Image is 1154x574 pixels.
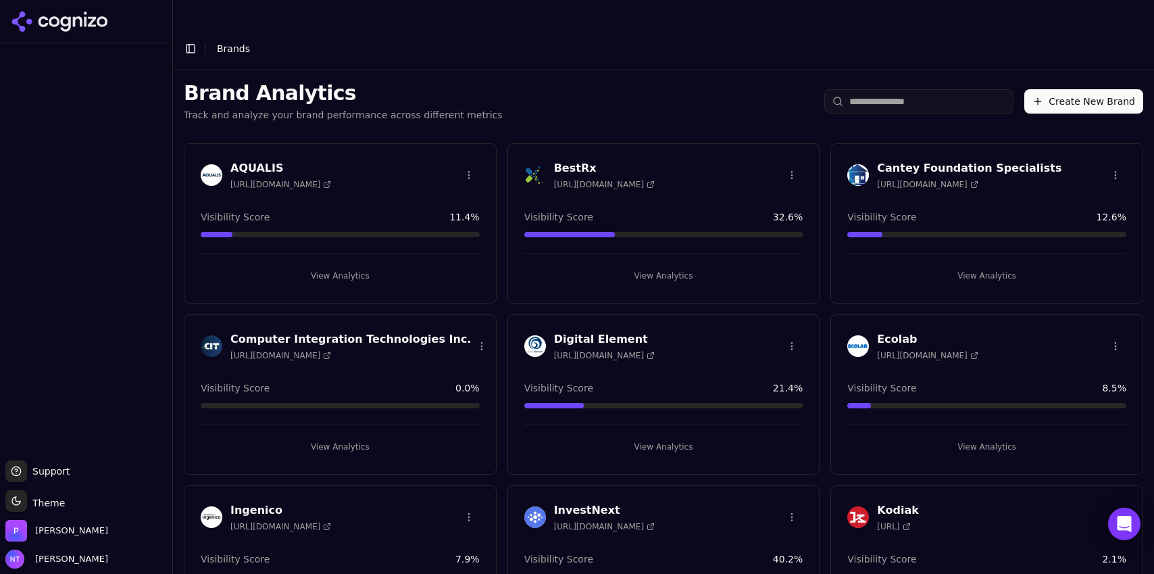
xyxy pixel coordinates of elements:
h3: Kodiak [877,502,918,519]
h3: InvestNext [554,502,655,519]
img: InvestNext [524,506,546,528]
p: Track and analyze your brand performance across different metrics [184,108,503,122]
span: [URL][DOMAIN_NAME] [230,350,331,361]
h1: Brand Analytics [184,81,503,105]
span: Visibility Score [524,552,593,566]
button: Open organization switcher [5,520,108,542]
img: Perrill [5,520,27,542]
button: View Analytics [201,436,480,458]
span: 11.4 % [449,210,479,224]
h3: Ingenico [230,502,331,519]
span: [URL][DOMAIN_NAME] [230,521,331,532]
span: [URL][DOMAIN_NAME] [877,179,978,190]
h3: Digital Element [554,331,655,348]
h3: Computer Integration Technologies Inc. [230,331,471,348]
span: 7.9 % [455,552,480,566]
img: Kodiak [847,506,869,528]
img: Ecolab [847,335,869,357]
span: 2.1 % [1102,552,1126,566]
button: Create New Brand [1024,89,1143,114]
span: 0.0 % [455,381,480,395]
span: Visibility Score [201,210,270,224]
span: 8.5 % [1102,381,1126,395]
span: [PERSON_NAME] [30,553,108,565]
button: View Analytics [524,265,803,287]
h3: BestRx [554,160,655,176]
span: 21.4 % [773,381,803,395]
span: [URL][DOMAIN_NAME] [877,350,978,361]
span: Visibility Score [847,210,916,224]
button: View Analytics [847,436,1126,458]
img: Digital Element [524,335,546,357]
button: View Analytics [201,265,480,287]
span: Support [27,464,70,478]
img: Computer Integration Technologies Inc. [201,335,222,357]
span: 12.6 % [1097,210,1126,224]
h3: AQUALIS [230,160,331,176]
span: [URL][DOMAIN_NAME] [230,179,331,190]
h3: Cantey Foundation Specialists [877,160,1061,176]
span: Visibility Score [847,381,916,395]
span: Visibility Score [524,381,593,395]
button: Open user button [5,550,108,569]
span: Brands [217,43,250,54]
span: Theme [27,498,65,508]
span: Visibility Score [201,552,270,566]
span: Visibility Score [201,381,270,395]
img: Ingenico [201,506,222,528]
img: AQUALIS [201,164,222,186]
span: [URL][DOMAIN_NAME] [554,350,655,361]
button: View Analytics [524,436,803,458]
nav: breadcrumb [217,42,250,55]
img: BestRx [524,164,546,186]
span: Visibility Score [847,552,916,566]
img: Cantey Foundation Specialists [847,164,869,186]
span: [URL][DOMAIN_NAME] [554,521,655,532]
span: 40.2 % [773,552,803,566]
button: View Analytics [847,265,1126,287]
span: 32.6 % [773,210,803,224]
span: [URL][DOMAIN_NAME] [554,179,655,190]
span: Perrill [35,525,108,537]
span: [URL] [877,521,910,532]
div: Open Intercom Messenger [1108,508,1140,540]
img: Nate Tower [5,550,24,569]
h3: Ecolab [877,331,978,348]
span: Visibility Score [524,210,593,224]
